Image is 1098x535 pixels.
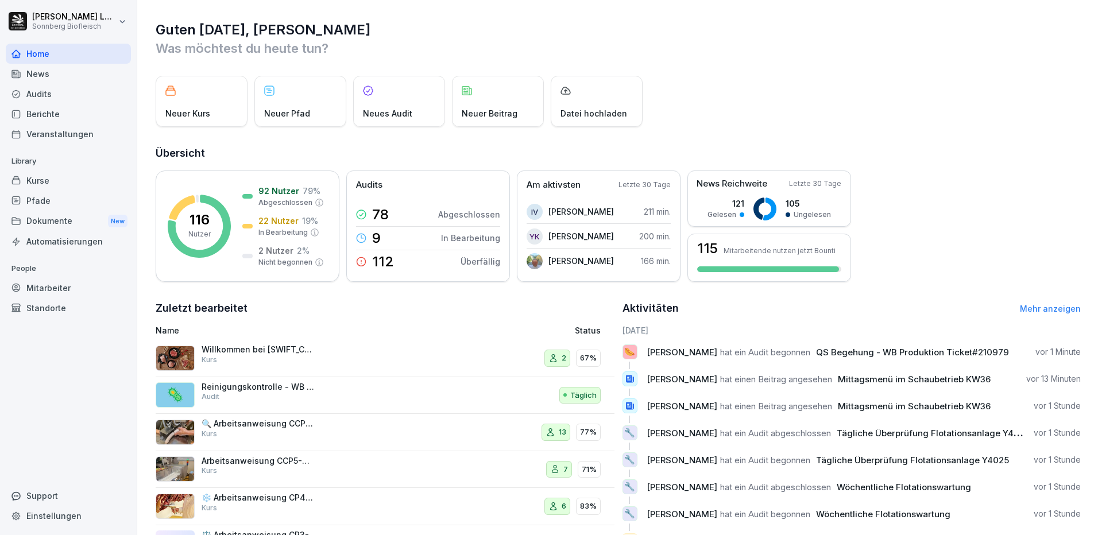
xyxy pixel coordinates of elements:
[6,259,131,278] p: People
[190,213,210,227] p: 116
[6,104,131,124] a: Berichte
[6,124,131,144] a: Veranstaltungen
[720,374,832,385] span: hat einen Beitrag angesehen
[624,425,635,441] p: 🔧
[623,324,1081,336] h6: [DATE]
[789,179,841,189] p: Letzte 30 Tage
[303,185,320,197] p: 79 %
[707,210,736,220] p: Gelesen
[647,428,717,439] span: [PERSON_NAME]
[838,374,991,385] span: Mittagsmenü im Schaubetrieb KW36
[575,324,601,336] p: Status
[548,206,614,218] p: [PERSON_NAME]
[167,385,184,405] p: 🦠
[720,455,810,466] span: hat ein Audit begonnen
[6,84,131,104] a: Audits
[156,324,443,336] p: Name
[837,482,971,493] span: Wöchentliche Flotationswartung
[1034,427,1081,439] p: vor 1 Stunde
[697,177,767,191] p: News Reichweite
[6,44,131,64] a: Home
[6,211,131,232] div: Dokumente
[624,506,635,522] p: 🔧
[562,501,566,512] p: 6
[794,210,831,220] p: Ungelesen
[624,479,635,495] p: 🔧
[838,401,991,412] span: Mittagsmenü im Schaubetrieb KW36
[372,255,394,269] p: 112
[6,64,131,84] a: News
[647,482,717,493] span: [PERSON_NAME]
[156,494,195,519] img: a0ku7izqmn4urwn22jn34rqb.png
[647,509,717,520] span: [PERSON_NAME]
[570,390,597,401] p: Täglich
[202,466,217,476] p: Kurs
[6,152,131,170] p: Library
[6,486,131,506] div: Support
[6,170,131,191] a: Kurse
[720,509,810,520] span: hat ein Audit begonnen
[624,452,635,468] p: 🔧
[6,506,131,526] a: Einstellungen
[156,451,614,489] a: Arbeitsanweisung CCP5-Metalldetektion FaschiertesKurs771%
[6,211,131,232] a: DokumenteNew
[816,509,950,520] span: Wöchentliche Flotationswartung
[527,228,543,245] div: YK
[202,382,316,392] p: Reinigungskontrolle - WB Produktion
[156,414,614,451] a: 🔍 Arbeitsanweisung CCP4/CP12-Metalldetektion FüllerKurs1377%
[527,204,543,220] div: IV
[548,230,614,242] p: [PERSON_NAME]
[6,278,131,298] a: Mitarbeiter
[156,346,195,371] img: vq64qnx387vm2euztaeei3pt.png
[816,347,1009,358] span: QS Begehung - WB Produktion Ticket#210979
[724,246,836,255] p: Mitarbeitende nutzen jetzt Bounti
[372,208,389,222] p: 78
[156,488,614,525] a: ❄️ Arbeitsanweisung CP4-Kühlen/TiefkühlenKurs683%
[356,179,382,192] p: Audits
[258,215,299,227] p: 22 Nutzer
[720,401,832,412] span: hat einen Beitrag angesehen
[372,231,381,245] p: 9
[6,298,131,318] div: Standorte
[720,347,810,358] span: hat ein Audit begonnen
[527,179,581,192] p: Am aktivsten
[156,420,195,445] img: iq1zisslimk0ieorfeyrx6yb.png
[1034,454,1081,466] p: vor 1 Stunde
[697,242,718,255] h3: 115
[1034,508,1081,520] p: vor 1 Stunde
[156,21,1081,39] h1: Guten [DATE], [PERSON_NAME]
[202,429,217,439] p: Kurs
[156,340,614,377] a: Willkommen bei [SWIFT_CODE] BiofleischKurs267%
[441,232,500,244] p: In Bearbeitung
[32,22,116,30] p: Sonnberg Biofleisch
[559,427,566,438] p: 13
[202,355,217,365] p: Kurs
[623,300,679,316] h2: Aktivitäten
[202,391,219,402] p: Audit
[560,107,627,119] p: Datei hochladen
[202,418,316,429] p: 🔍 Arbeitsanweisung CCP4/CP12-Metalldetektion Füller
[156,145,1081,161] h2: Übersicht
[297,245,310,257] p: 2 %
[202,344,316,355] p: Willkommen bei [SWIFT_CODE] Biofleisch
[562,352,566,364] p: 2
[6,191,131,211] div: Pfade
[461,255,500,267] p: Überfällig
[156,300,614,316] h2: Zuletzt bearbeitet
[837,428,1030,439] span: Tägliche Überprüfung Flotationsanlage Y4025
[156,456,195,482] img: csdb01rp0wivxeo8ljd4i9ss.png
[462,107,517,119] p: Neuer Beitrag
[202,456,316,466] p: Arbeitsanweisung CCP5-Metalldetektion Faschiertes
[156,39,1081,57] p: Was möchtest du heute tun?
[6,231,131,251] a: Automatisierungen
[618,180,671,190] p: Letzte 30 Tage
[563,464,568,475] p: 7
[363,107,412,119] p: Neues Audit
[720,482,831,493] span: hat ein Audit abgeschlossen
[258,257,312,267] p: Nicht begonnen
[264,107,310,119] p: Neuer Pfad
